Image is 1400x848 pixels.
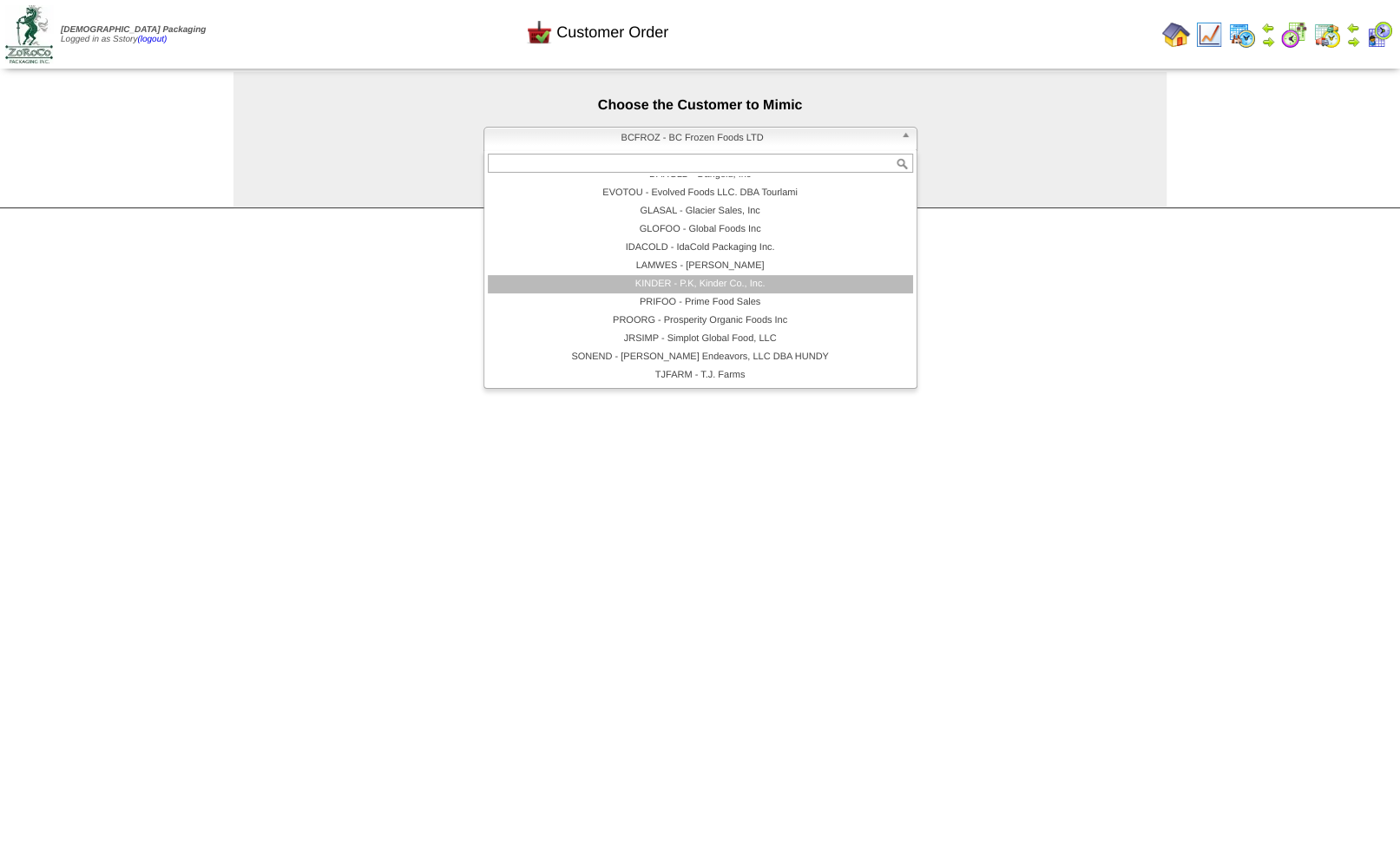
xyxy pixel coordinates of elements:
[488,239,913,257] li: IDACOLD - IdaCold Packaging Inc.
[1261,35,1275,49] img: arrowright.gif
[488,257,913,275] li: LAMWES - [PERSON_NAME]
[491,128,894,148] span: BCFROZ - BC Frozen Foods LTD
[488,202,913,220] li: GLASAL - Glacier Sales, Inc
[1228,21,1256,49] img: calendarprod.gif
[61,25,206,35] span: [DEMOGRAPHIC_DATA] Packaging
[488,348,913,366] li: SONEND - [PERSON_NAME] Endeavors, LLC DBA HUNDY
[1346,21,1360,35] img: arrowleft.gif
[1162,21,1190,49] img: home.gif
[137,35,167,44] a: (logout)
[1261,21,1275,35] img: arrowleft.gif
[1346,35,1360,49] img: arrowright.gif
[488,312,913,330] li: PROORG - Prosperity Organic Foods Inc
[488,366,913,385] li: TJFARM - T.J. Farms
[488,184,913,202] li: EVOTOU - Evolved Foods LLC. DBA Tourlami
[525,18,553,46] img: cust_order.png
[488,293,913,312] li: PRIFOO - Prime Food Sales
[488,220,913,239] li: GLOFOO - Global Foods Inc
[1313,21,1341,49] img: calendarinout.gif
[488,330,913,348] li: JRSIMP - Simplot Global Food, LLC
[1365,21,1393,49] img: calendarcustomer.gif
[488,275,913,293] li: KINDER - P.K, Kinder Co., Inc.
[556,23,668,42] span: Customer Order
[5,5,53,63] img: zoroco-logo-small.webp
[598,98,803,113] span: Choose the Customer to Mimic
[1195,21,1223,49] img: line_graph.gif
[61,25,206,44] span: Logged in as Sstory
[1280,21,1308,49] img: calendarblend.gif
